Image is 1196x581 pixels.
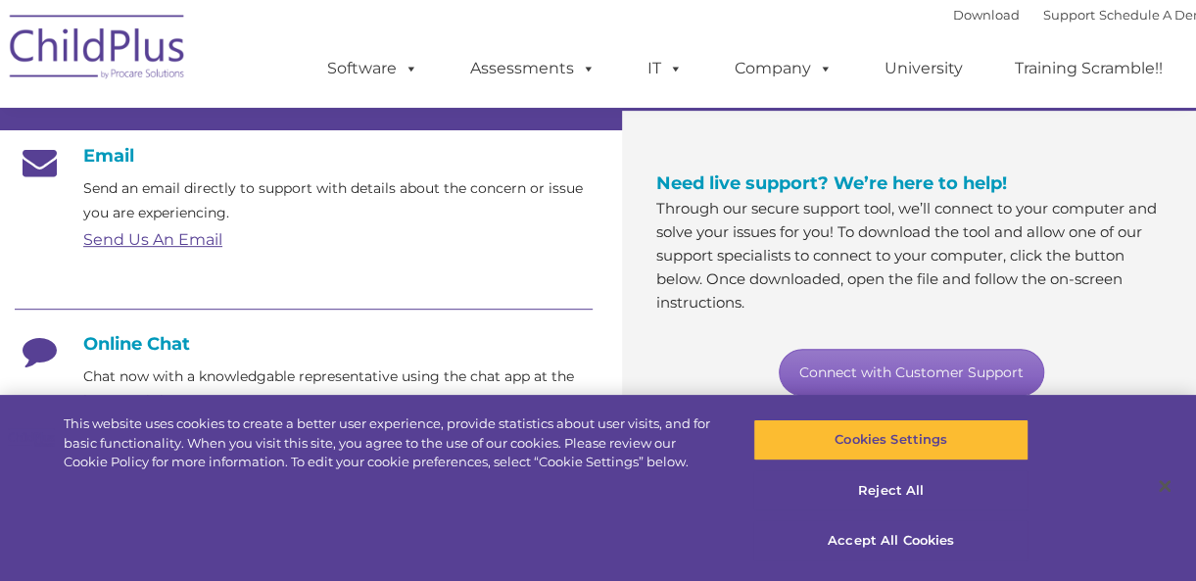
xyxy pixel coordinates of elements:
a: Software [308,49,438,88]
h4: Email [15,145,593,167]
button: Accept All Cookies [753,520,1029,561]
a: Connect with Customer Support [779,349,1044,396]
button: Close [1143,464,1186,508]
a: Assessments [451,49,615,88]
a: Training Scramble!! [995,49,1182,88]
a: Support [1043,7,1095,23]
a: Company [715,49,852,88]
p: Through our secure support tool, we’ll connect to your computer and solve your issues for you! To... [656,197,1166,315]
div: This website uses cookies to create a better user experience, provide statistics about user visit... [64,414,718,472]
a: Download [953,7,1020,23]
p: Send an email directly to support with details about the concern or issue you are experiencing. [83,176,593,225]
p: Chat now with a knowledgable representative using the chat app at the bottom right. [83,364,593,413]
a: Send Us An Email [83,230,222,249]
button: Cookies Settings [753,419,1029,460]
h4: Online Chat [15,333,593,355]
span: Need live support? We’re here to help! [656,172,1007,194]
a: IT [628,49,702,88]
button: Reject All [753,470,1029,511]
a: University [865,49,982,88]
